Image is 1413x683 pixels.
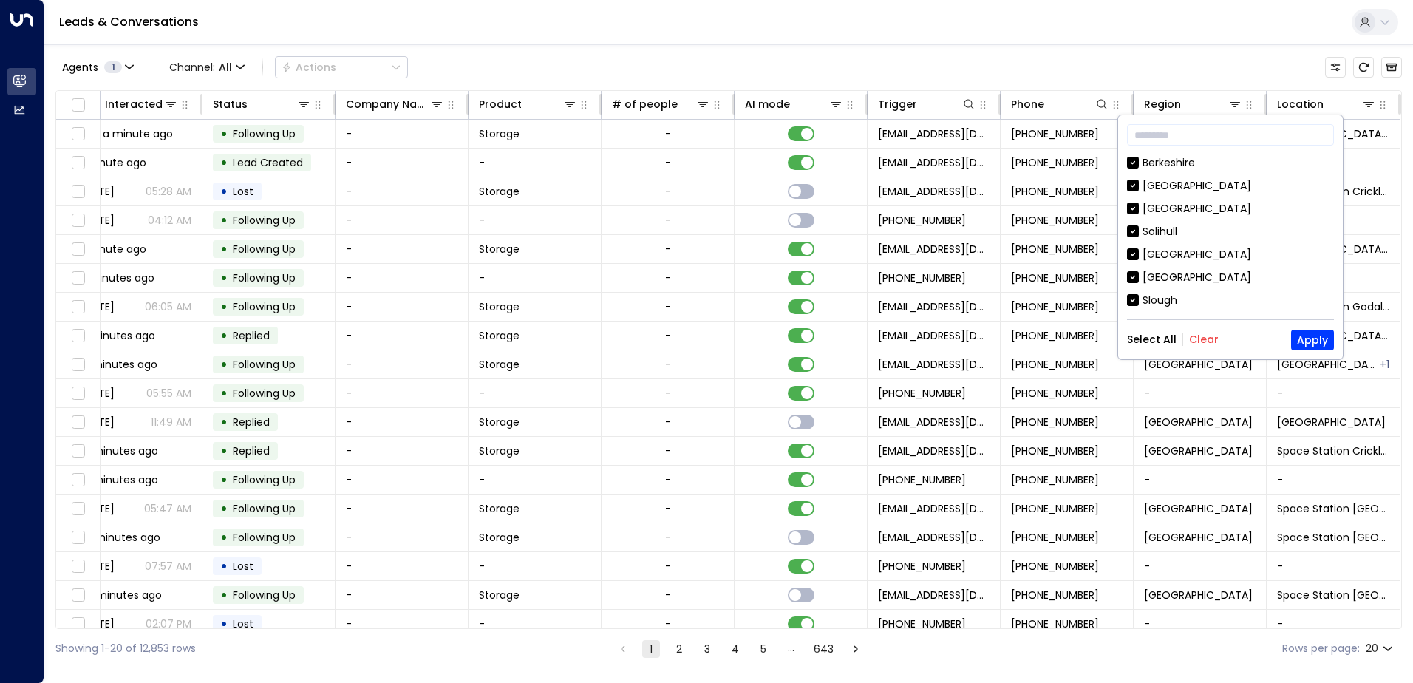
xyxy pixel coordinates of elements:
span: +447717368706 [1011,559,1099,574]
div: • [220,237,228,262]
span: +447717368706 [878,559,966,574]
span: +447450103984 [1011,328,1099,343]
div: Product [479,95,522,113]
span: leads@space-station.co.uk [878,126,990,141]
button: Apply [1291,330,1334,350]
span: +447703018517 [1011,184,1099,199]
div: [GEOGRAPHIC_DATA] [1127,247,1334,262]
div: • [220,179,228,204]
span: +447716333599 [1011,588,1099,602]
span: +447714720102 [1011,501,1099,516]
span: Replied [233,444,270,458]
div: [GEOGRAPHIC_DATA] [1127,201,1334,217]
span: Toggle select row [69,269,87,288]
div: • [220,525,228,550]
p: 04:12 AM [148,213,191,228]
span: Storage [479,184,520,199]
span: leads@space-station.co.uk [878,588,990,602]
span: Replied [233,328,270,343]
td: - [469,206,602,234]
span: Following Up [233,357,296,372]
span: Storage [479,530,520,545]
span: Space Station Cricklewood [1277,444,1389,458]
span: Channel: [163,57,251,78]
div: • [220,467,228,492]
td: - [336,177,469,205]
span: Space Station Stirchley [1277,415,1386,429]
div: # of people [612,95,678,113]
td: - [336,264,469,292]
td: - [336,466,469,494]
span: +447716333599 [878,616,966,631]
td: - [336,379,469,407]
td: - [469,264,602,292]
div: Status [213,95,248,113]
div: Location [1277,95,1376,113]
span: +447714720102 [1011,472,1099,487]
div: - [665,184,671,199]
div: Solihull [1127,224,1334,239]
button: Archived Leads [1381,57,1402,78]
div: • [220,150,228,175]
div: - [665,588,671,602]
span: Toggle select row [69,384,87,403]
span: Toggle select row [69,298,87,316]
span: Space Station Stirchley [1277,357,1378,372]
div: Status [213,95,311,113]
span: +447496971690 [1011,242,1099,256]
div: • [220,611,228,636]
div: - [665,616,671,631]
td: - [1134,610,1267,638]
button: Go to page 5 [755,640,772,658]
div: Phone [1011,95,1109,113]
div: • [220,554,228,579]
td: - [1134,379,1267,407]
span: leads@space-station.co.uk [878,184,990,199]
span: Storage [479,126,520,141]
td: - [336,235,469,263]
span: Lost [233,184,253,199]
div: Trigger [878,95,976,113]
span: Toggle select row [69,500,87,518]
span: Following Up [233,472,296,487]
div: - [665,530,671,545]
span: +447854122344 [1011,357,1099,372]
p: 02:07 PM [146,616,191,631]
span: +447703018517 [878,213,966,228]
span: Storage [479,357,520,372]
p: 06:05 AM [145,299,191,314]
td: - [469,379,602,407]
td: - [1267,466,1400,494]
div: Berkeshire [1143,155,1195,171]
span: London [1144,444,1253,458]
nav: pagination navigation [613,639,865,658]
td: - [336,552,469,580]
div: Company Name [346,95,444,113]
div: Solihull [1143,224,1177,239]
div: - [665,213,671,228]
td: - [336,120,469,148]
span: Replied [233,415,270,429]
a: Leads & Conversations [59,13,199,30]
span: Lead Created [233,155,303,170]
span: Following Up [233,386,296,401]
span: Space Station Solihull [1277,530,1389,545]
span: Following Up [233,299,296,314]
span: 16 minutes ago [80,444,158,458]
span: Following Up [233,530,296,545]
span: 1 [104,61,122,73]
div: Trigger [878,95,917,113]
span: Birmingham [1144,530,1253,545]
div: - [665,472,671,487]
td: - [336,437,469,465]
span: Following Up [233,213,296,228]
td: - [336,350,469,378]
div: Last Interacted [80,95,178,113]
span: +447653284957 [1011,444,1099,458]
span: leads@space-station.co.uk [878,242,990,256]
td: - [1267,610,1400,638]
button: Go to next page [847,640,865,658]
td: - [336,293,469,321]
span: Lost [233,616,253,631]
div: • [220,352,228,377]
